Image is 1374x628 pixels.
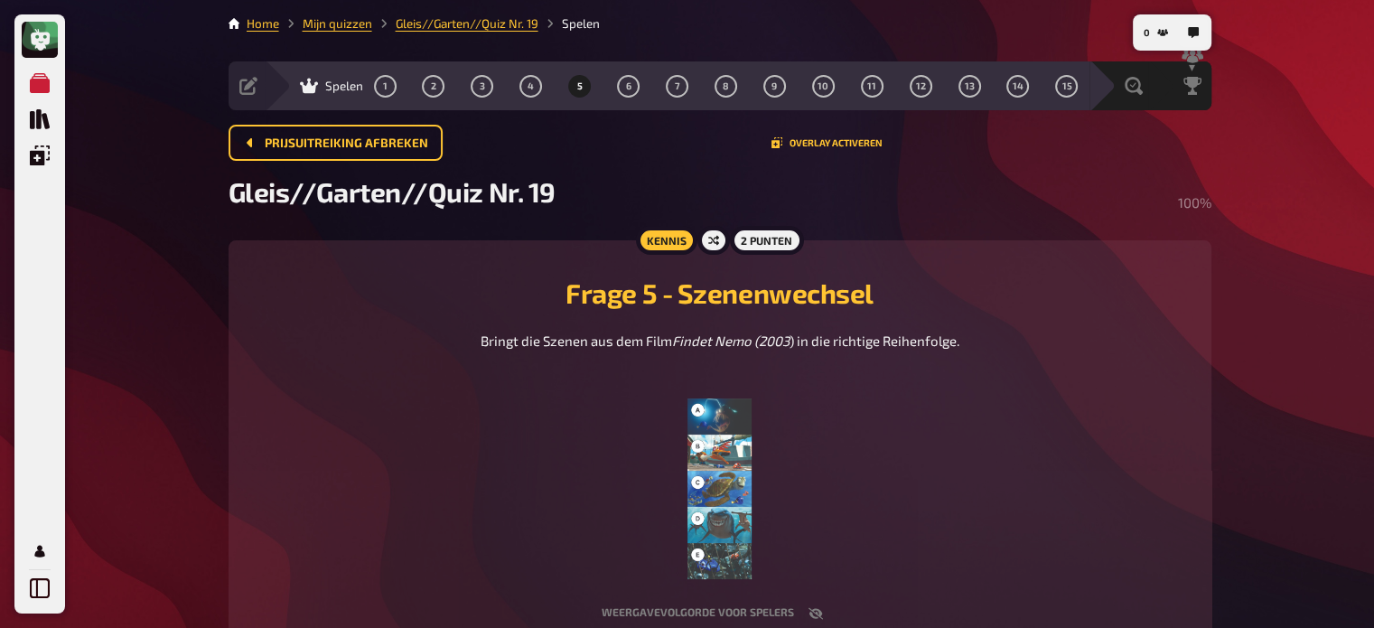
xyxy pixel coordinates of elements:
[672,333,790,349] span: Findet Nemo (2003
[809,71,837,100] button: 10
[818,81,828,91] span: 10
[1052,71,1081,100] button: 15
[372,14,538,33] li: Gleis//Garten//Quiz Nr. 19
[906,71,935,100] button: 12
[22,101,58,137] a: Quizcollectie
[916,81,926,91] span: 12
[481,333,672,349] span: Bringt die Szenen aus dem Film
[517,71,546,100] button: 4
[247,16,279,31] a: Home
[431,81,436,91] span: 2
[1144,28,1150,38] span: 0
[675,81,680,91] span: 7
[771,81,777,91] span: 9
[577,81,583,91] span: 5
[383,81,388,91] span: 1
[723,81,729,91] span: 8
[229,175,556,208] span: Gleis//Garten//Quiz Nr. 19
[1178,194,1211,211] span: 100 %
[663,71,692,100] button: 7
[790,333,959,349] span: ) in die richtige Reihenfolge.
[538,14,600,33] li: Spelen
[370,71,399,100] button: 1
[687,398,752,579] img: image
[635,226,696,255] div: Kennis
[279,14,372,33] li: Mijn quizzen
[265,137,428,150] span: Prijsuitreiking afbreken
[614,71,643,100] button: 6
[1004,71,1033,100] button: 14
[626,81,631,91] span: 6
[965,81,975,91] span: 13
[955,71,984,100] button: 13
[247,14,279,33] li: Home
[1136,18,1175,47] button: 0
[22,533,58,569] a: Mijn profiel
[468,71,497,100] button: 3
[528,81,534,91] span: 4
[857,71,886,100] button: 11
[229,125,443,161] button: Prijsuitreiking afbreken
[22,65,58,101] a: Mijn quizzen
[760,71,789,100] button: 9
[22,137,58,173] a: Overlays
[325,79,363,93] span: Spelen
[419,71,448,100] button: 2
[565,71,594,100] button: 5
[867,81,876,91] span: 11
[1013,81,1023,91] span: 14
[730,226,803,255] div: 2 punten
[250,277,1190,309] h2: Frage 5 - Szenenwechsel
[396,16,538,31] a: Gleis//Garten//Quiz Nr. 19
[480,81,485,91] span: 3
[771,137,883,148] button: Overlay activeren
[1061,81,1071,91] span: 15
[711,71,740,100] button: 8
[303,16,372,31] a: Mijn quizzen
